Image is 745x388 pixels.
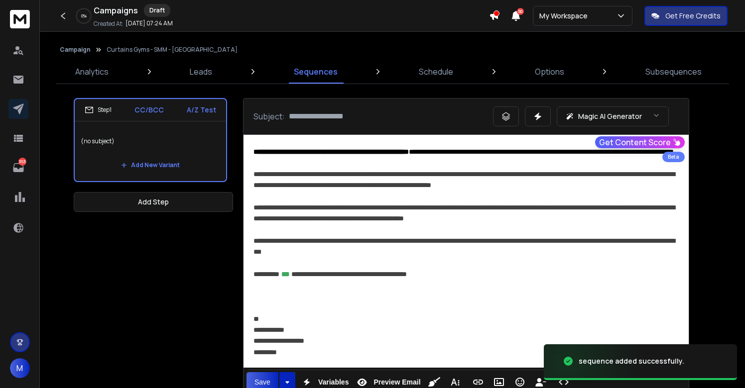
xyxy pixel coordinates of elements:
a: Sequences [288,60,344,84]
p: Subsequences [645,66,702,78]
p: Options [535,66,564,78]
span: 50 [517,8,524,15]
span: Variables [316,378,351,387]
p: Analytics [75,66,109,78]
p: Created At: [94,20,124,28]
p: Curtains Gyms - SMM - [GEOGRAPHIC_DATA] [107,46,238,54]
a: Schedule [413,60,459,84]
p: Sequences [294,66,338,78]
a: Options [529,60,570,84]
p: Magic AI Generator [578,111,642,121]
a: 353 [8,158,28,178]
p: My Workspace [539,11,592,21]
button: Add New Variant [113,155,188,175]
p: (no subject) [81,127,220,155]
a: Analytics [69,60,115,84]
button: M [10,358,30,378]
div: Beta [662,152,685,162]
p: A/Z Test [187,105,216,115]
h1: Campaigns [94,4,138,16]
p: Get Free Credits [665,11,721,21]
button: Get Content Score [595,136,685,148]
div: sequence added successfully. [579,356,684,366]
span: Preview Email [372,378,422,387]
p: 0 % [81,13,87,19]
p: 353 [18,158,26,166]
a: Leads [184,60,218,84]
p: Subject: [253,110,285,122]
p: Schedule [419,66,453,78]
p: [DATE] 07:24 AM [125,19,173,27]
button: Campaign [60,46,91,54]
p: Leads [190,66,212,78]
button: Get Free Credits [644,6,728,26]
a: Subsequences [639,60,708,84]
p: CC/BCC [134,105,164,115]
button: Magic AI Generator [557,106,669,126]
button: Add Step [74,192,233,212]
div: Step 1 [85,105,112,114]
div: Draft [144,4,170,17]
li: Step1CC/BCCA/Z Test(no subject)Add New Variant [74,98,227,182]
